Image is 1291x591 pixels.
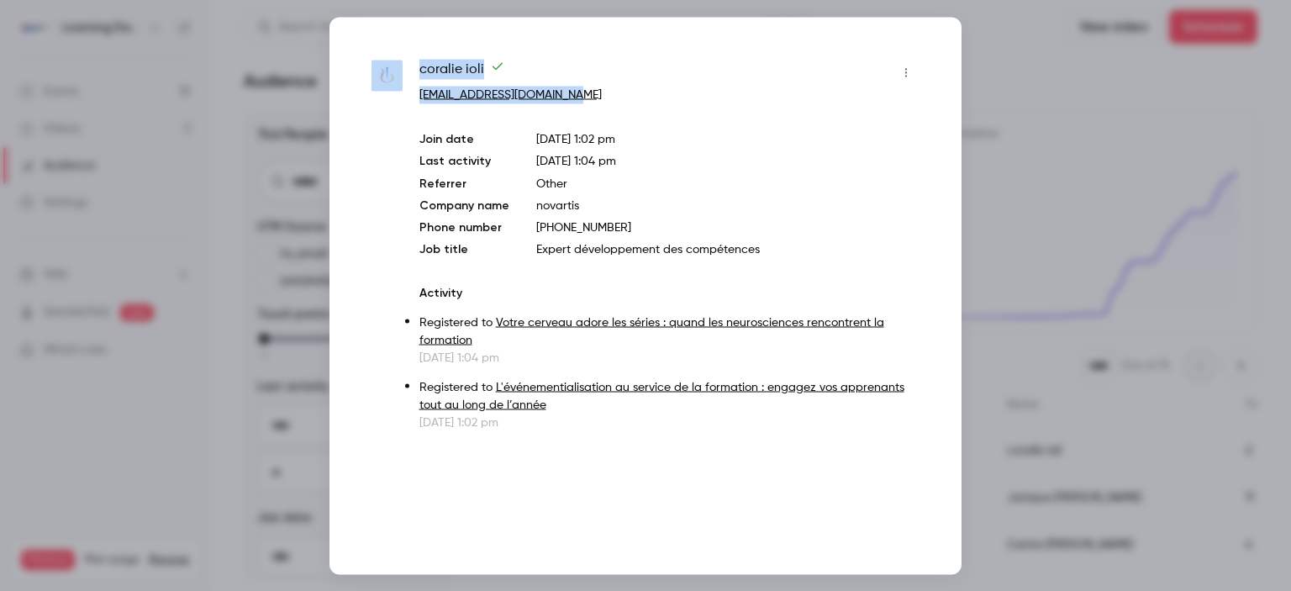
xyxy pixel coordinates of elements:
[536,175,920,192] p: Other
[419,316,884,346] a: Votre cerveau adore les séries : quand les neurosciences rencontrent la formation
[209,99,257,110] div: Mots-clés
[371,61,403,92] img: novartis.com
[536,197,920,214] p: novartis
[419,175,509,192] p: Referrer
[419,59,504,86] span: coralie ioli
[419,284,920,301] p: Activity
[419,414,920,430] p: [DATE] 1:02 pm
[68,98,82,111] img: tab_domain_overview_orange.svg
[419,219,509,235] p: Phone number
[419,314,920,349] p: Registered to
[419,88,602,100] a: [EMAIL_ADDRESS][DOMAIN_NAME]
[419,152,509,170] p: Last activity
[536,155,616,166] span: [DATE] 1:04 pm
[47,27,82,40] div: v 4.0.25
[27,44,40,57] img: website_grey.svg
[536,240,920,257] p: Expert développement des compétences
[419,197,509,214] p: Company name
[44,44,190,57] div: Domaine: [DOMAIN_NAME]
[419,378,920,414] p: Registered to
[27,27,40,40] img: logo_orange.svg
[87,99,129,110] div: Domaine
[191,98,204,111] img: tab_keywords_by_traffic_grey.svg
[419,349,920,366] p: [DATE] 1:04 pm
[419,240,509,257] p: Job title
[419,130,509,147] p: Join date
[419,381,904,410] a: L'événementialisation au service de la formation : engagez vos apprenants tout au long de l’année
[536,130,920,147] p: [DATE] 1:02 pm
[536,219,920,235] p: [PHONE_NUMBER]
